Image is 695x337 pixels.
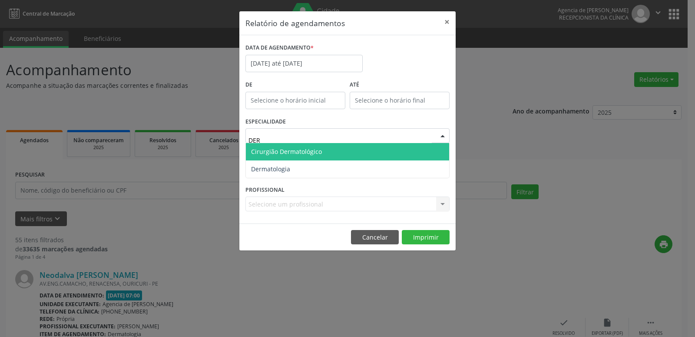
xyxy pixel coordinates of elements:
[245,78,345,92] label: De
[245,55,363,72] input: Selecione uma data ou intervalo
[251,165,290,173] span: Dermatologia
[350,78,450,92] label: ATÉ
[402,230,450,245] button: Imprimir
[251,147,322,156] span: Cirurgião Dermatológico
[351,230,399,245] button: Cancelar
[350,92,450,109] input: Selecione o horário final
[438,11,456,33] button: Close
[245,183,285,197] label: PROFISSIONAL
[245,92,345,109] input: Selecione o horário inicial
[248,131,432,149] input: Seleciona uma especialidade
[245,41,314,55] label: DATA DE AGENDAMENTO
[245,115,286,129] label: ESPECIALIDADE
[245,17,345,29] h5: Relatório de agendamentos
